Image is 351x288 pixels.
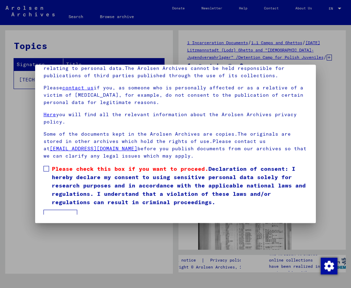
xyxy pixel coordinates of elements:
[52,165,308,206] span: Declaration of consent: I hereby declare my consent to using sensitive personal data solely for r...
[321,258,337,274] img: Change consent
[50,145,137,152] a: [EMAIL_ADDRESS][DOMAIN_NAME]
[43,130,308,160] p: Some of the documents kept in the Arolsen Archives are copies.The originals are stored in other a...
[52,165,208,172] span: Please check this box if you want to proceed.
[43,111,56,118] a: Here
[43,111,308,126] p: you will find all the relevant information about the Arolsen Archives privacy policy.
[43,84,308,106] p: Please if you, as someone who is personally affected or as a relative of a victim of [MEDICAL_DAT...
[43,210,77,223] button: I agree
[320,257,337,274] div: Change consent
[62,85,94,91] a: contact us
